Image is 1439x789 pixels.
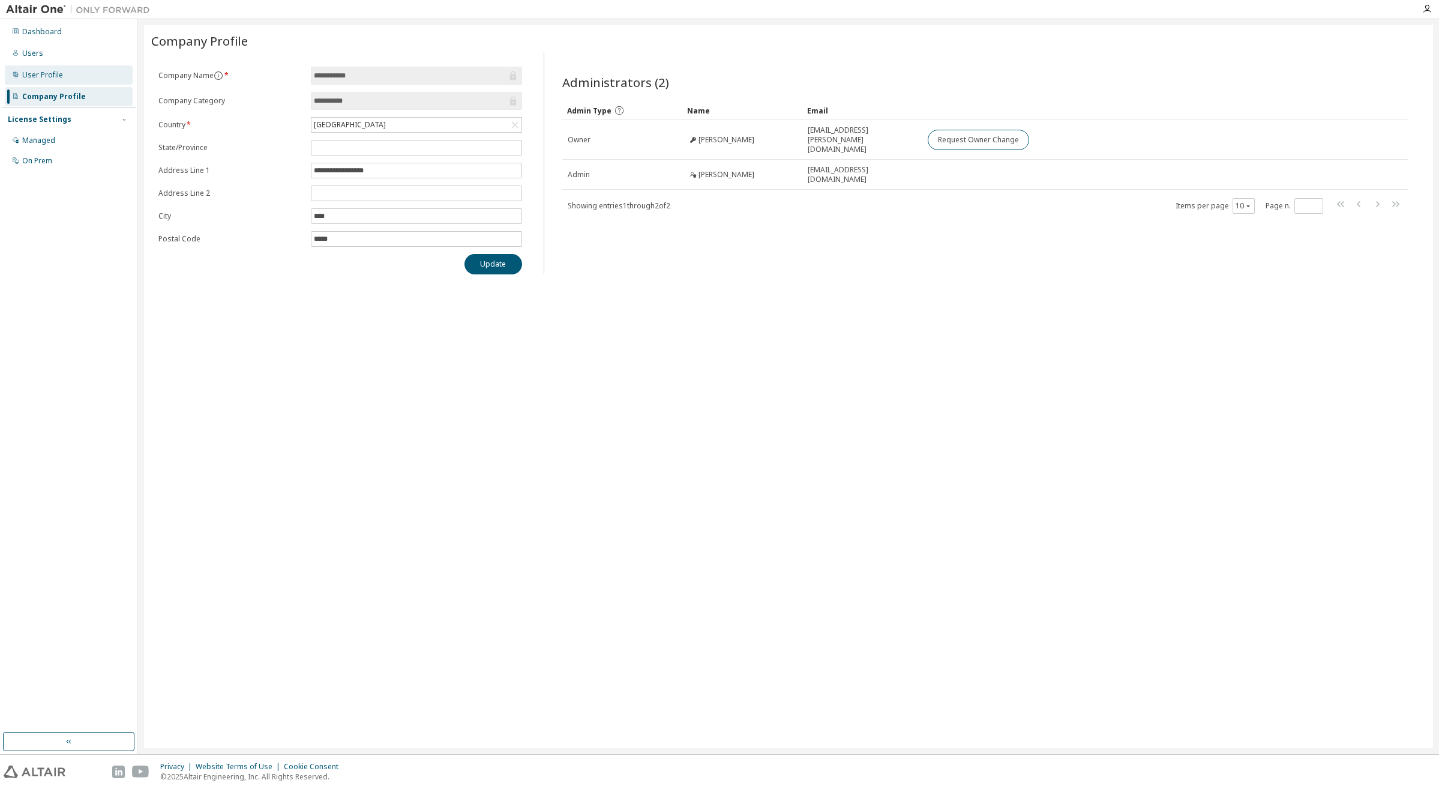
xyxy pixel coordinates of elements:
span: [EMAIL_ADDRESS][DOMAIN_NAME] [808,165,917,184]
div: License Settings [8,115,71,124]
div: Users [22,49,43,58]
span: Administrators (2) [562,74,669,91]
label: Postal Code [158,234,304,244]
img: altair_logo.svg [4,766,65,778]
label: Company Name [158,71,304,80]
span: Showing entries 1 through 2 of 2 [568,201,670,211]
div: [GEOGRAPHIC_DATA] [312,118,388,131]
span: Admin [568,170,590,180]
span: [PERSON_NAME] [698,170,754,180]
label: Address Line 1 [158,166,304,175]
div: User Profile [22,70,63,80]
label: Company Category [158,96,304,106]
button: Request Owner Change [928,130,1029,150]
img: linkedin.svg [112,766,125,778]
div: Company Profile [22,92,86,101]
div: [GEOGRAPHIC_DATA] [311,118,521,132]
button: Update [464,254,522,274]
div: Privacy [160,762,196,772]
div: On Prem [22,156,52,166]
div: Cookie Consent [284,762,346,772]
label: Country [158,120,304,130]
span: Admin Type [567,106,611,116]
span: Page n. [1266,198,1323,214]
span: Owner [568,135,590,145]
label: City [158,211,304,221]
label: State/Province [158,143,304,153]
label: Address Line 2 [158,189,304,198]
span: [PERSON_NAME] [698,135,754,145]
span: Items per page [1176,198,1255,214]
span: Company Profile [151,32,248,49]
img: youtube.svg [132,766,149,778]
div: Name [687,101,798,120]
span: [EMAIL_ADDRESS][PERSON_NAME][DOMAIN_NAME] [808,125,917,154]
button: information [214,71,223,80]
div: Email [807,101,918,120]
button: 10 [1236,201,1252,211]
div: Managed [22,136,55,145]
div: Website Terms of Use [196,762,284,772]
img: Altair One [6,4,156,16]
p: © 2025 Altair Engineering, Inc. All Rights Reserved. [160,772,346,782]
div: Dashboard [22,27,62,37]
